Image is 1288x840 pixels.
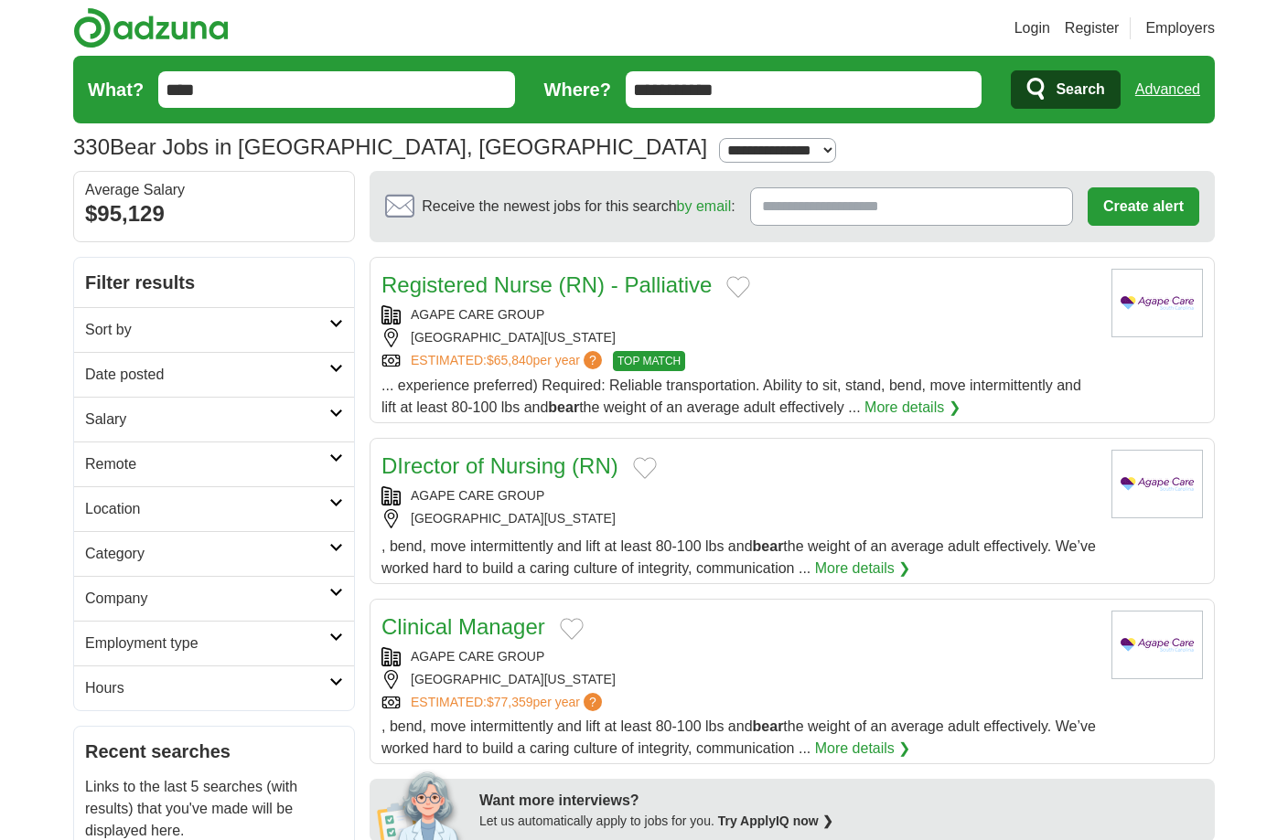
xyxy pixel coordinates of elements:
div: Average Salary [85,183,343,197]
a: by email [677,198,732,214]
img: Agape Care Group logo [1111,269,1203,337]
strong: bear [753,718,784,734]
span: Search [1056,71,1104,108]
h2: Employment type [85,633,329,654]
img: Adzuna logo [73,7,229,48]
a: More details ❯ [815,558,911,579]
span: TOP MATCH [613,351,685,371]
div: Want more interviews? [479,790,1204,812]
span: , bend, move intermittently and lift at least 80-100 lbs and the weight of an average adult effec... [381,538,1096,576]
label: What? [88,76,144,103]
a: More details ❯ [864,397,961,419]
span: $77,359 [487,695,533,709]
a: Location [74,486,354,531]
h2: Sort by [85,319,329,341]
div: [GEOGRAPHIC_DATA][US_STATE] [381,509,1097,528]
a: ESTIMATED:$65,840per year? [411,351,606,371]
a: Employers [1145,17,1215,39]
a: Clinical Manager [381,614,545,639]
a: Advanced [1135,71,1200,108]
h2: Category [85,543,329,565]
a: Company [74,576,354,621]
button: Create alert [1088,187,1199,226]
a: Registered Nurse (RN) - Palliative [381,272,712,297]
a: DIrector of Nursing (RN) [381,453,618,478]
strong: bear [548,399,579,415]
label: Where? [544,76,611,103]
button: Search [1011,70,1120,109]
span: $65,840 [487,353,533,367]
h1: Bear Jobs in [GEOGRAPHIC_DATA], [GEOGRAPHIC_DATA] [73,134,707,159]
a: Remote [74,441,354,486]
strong: bear [753,538,784,554]
h2: Hours [85,677,329,699]
a: ESTIMATED:$77,359per year? [411,693,606,712]
h2: Company [85,588,329,610]
a: Sort by [74,307,354,352]
a: AGAPE CARE GROUP [411,649,544,664]
a: AGAPE CARE GROUP [411,488,544,503]
button: Add to favorite jobs [726,276,750,298]
img: Agape Care Group logo [1111,450,1203,518]
div: [GEOGRAPHIC_DATA][US_STATE] [381,328,1097,347]
h2: Date posted [85,364,329,386]
span: ... experience preferred) Required: Reliable transportation. Ability to sit, stand, bend, move in... [381,377,1081,415]
a: Try ApplyIQ now ❯ [718,813,833,828]
div: [GEOGRAPHIC_DATA][US_STATE] [381,670,1097,689]
a: Category [74,531,354,576]
h2: Recent searches [85,738,343,765]
button: Add to favorite jobs [560,618,584,640]
button: Add to favorite jobs [633,457,657,479]
a: Salary [74,397,354,441]
h2: Salary [85,409,329,431]
h2: Remote [85,453,329,475]
h2: Filter results [74,258,354,307]
span: 330 [73,131,110,164]
a: More details ❯ [815,738,911,760]
span: ? [584,693,602,711]
h2: Location [85,498,329,520]
span: ? [584,351,602,369]
a: Login [1014,17,1050,39]
div: Let us automatically apply to jobs for you. [479,812,1204,831]
a: AGAPE CARE GROUP [411,307,544,322]
div: $95,129 [85,197,343,230]
a: Register [1065,17,1120,39]
a: Employment type [74,621,354,665]
span: Receive the newest jobs for this search : [422,196,735,218]
span: , bend, move intermittently and lift at least 80-100 lbs and the weight of an average adult effec... [381,718,1096,756]
a: Date posted [74,352,354,397]
img: Agape Care Group logo [1111,611,1203,679]
a: Hours [74,665,354,710]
